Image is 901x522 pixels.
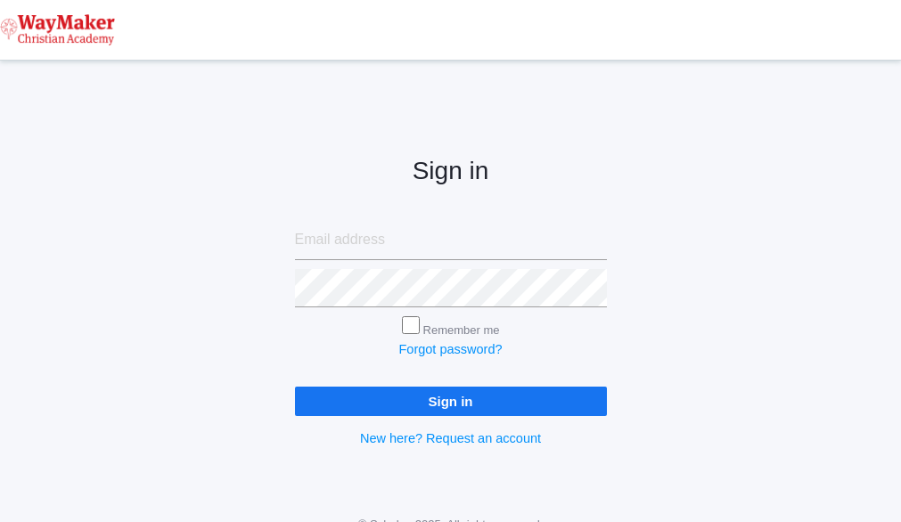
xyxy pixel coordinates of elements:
[295,158,607,185] h2: Sign in
[398,342,502,356] a: Forgot password?
[295,221,607,260] input: Email address
[295,387,607,416] input: Sign in
[423,323,500,337] label: Remember me
[360,431,541,445] a: New here? Request an account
